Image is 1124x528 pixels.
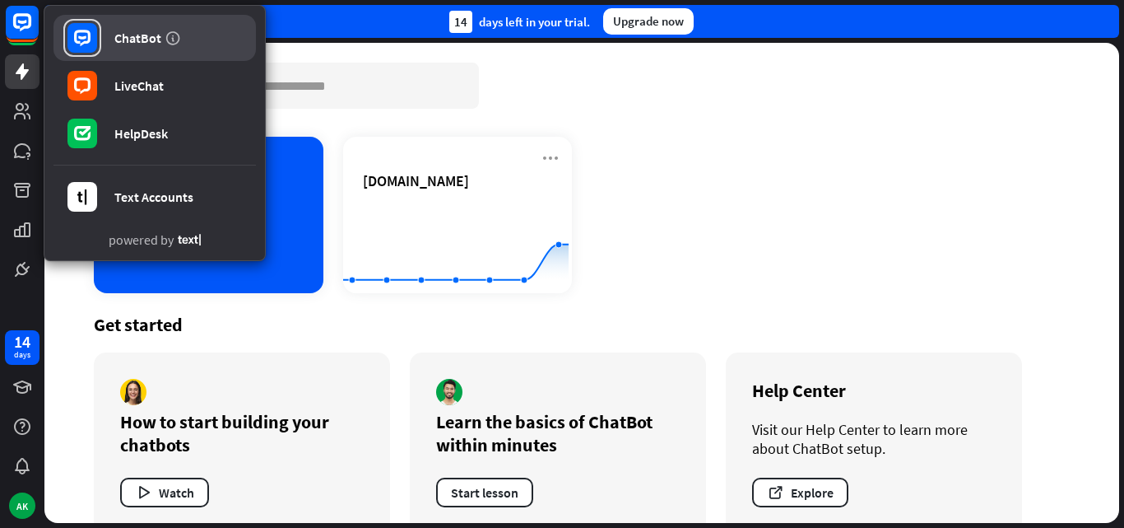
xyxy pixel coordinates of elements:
[436,379,462,405] img: author
[752,379,996,402] div: Help Center
[13,7,63,56] button: Open LiveChat chat widget
[94,313,1070,336] div: Get started
[14,349,30,361] div: days
[120,478,209,507] button: Watch
[120,410,364,456] div: How to start building your chatbots
[752,420,996,458] div: Visit our Help Center to learn more about ChatBot setup.
[436,410,680,456] div: Learn the basics of ChatBot within minutes
[120,379,146,405] img: author
[449,11,472,33] div: 14
[603,8,694,35] div: Upgrade now
[752,478,848,507] button: Explore
[5,330,39,365] a: 14 days
[9,493,35,519] div: AK
[436,478,533,507] button: Start lesson
[14,334,30,349] div: 14
[363,171,469,190] span: chatbot.com
[449,11,590,33] div: days left in your trial.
